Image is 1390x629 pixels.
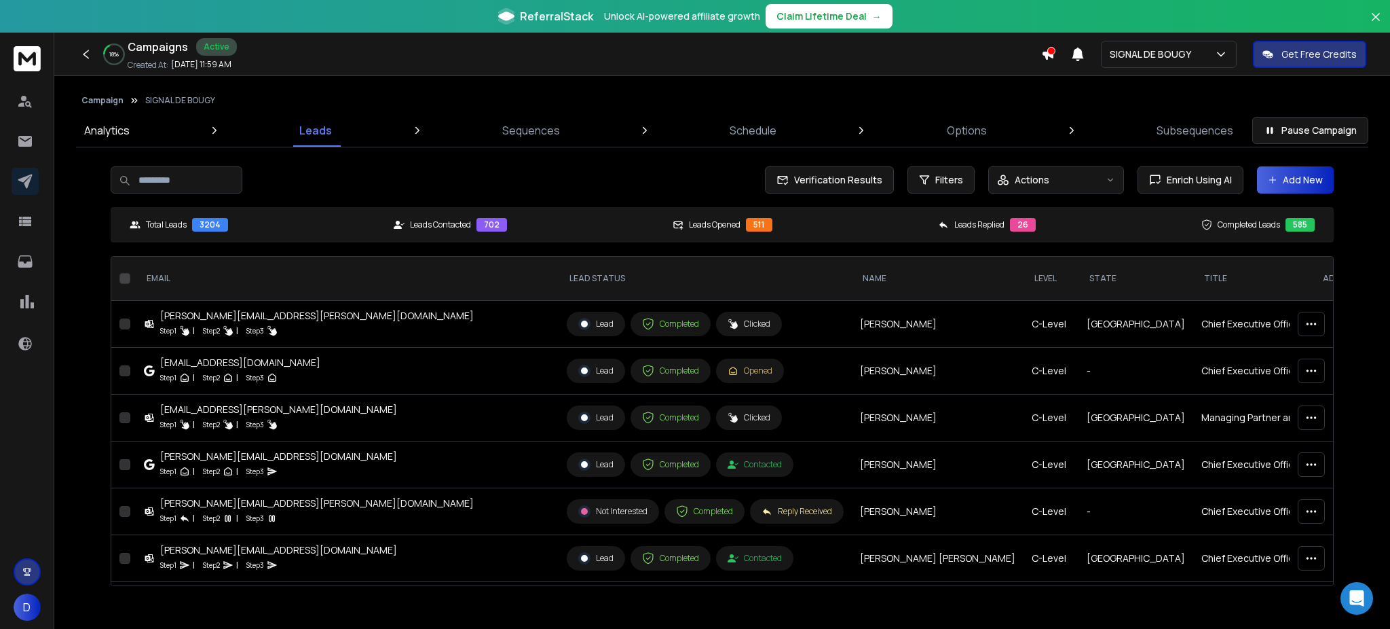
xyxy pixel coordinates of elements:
[128,39,188,55] h1: Campaigns
[676,505,733,518] div: Completed
[193,558,195,572] p: |
[1193,442,1312,488] td: Chief Executive Officer
[76,114,138,147] a: Analytics
[728,412,770,423] div: Clicked
[766,4,893,29] button: Claim Lifetime Deal→
[203,324,220,338] p: Step 2
[128,60,168,71] p: Created At:
[1023,488,1078,535] td: C-Level
[852,582,1023,629] td: Urs Gysling
[852,348,1023,395] td: [PERSON_NAME]
[1078,535,1193,582] td: [GEOGRAPHIC_DATA]
[1193,535,1312,582] td: Chief Executive Officer
[193,465,195,478] p: |
[578,459,614,471] div: Lead
[246,371,264,384] p: Step 3
[246,558,264,572] p: Step 3
[642,552,699,564] div: Completed
[1193,582,1312,629] td: Co-CEO
[14,594,41,621] button: D
[1078,257,1193,301] th: state
[746,218,772,232] div: 511
[1078,348,1193,395] td: -
[236,418,238,431] p: |
[160,356,320,370] div: [EMAIL_ADDRESS][DOMAIN_NAME]
[160,418,176,431] p: Step 1
[852,257,1023,301] th: NAME
[852,442,1023,488] td: [PERSON_NAME]
[136,257,559,301] th: EMAIL
[502,122,560,139] p: Sequences
[954,219,1004,230] p: Leads Replied
[1023,535,1078,582] td: C-Level
[1193,348,1312,395] td: Chief Executive Officer
[578,318,614,330] div: Lead
[1078,582,1193,629] td: [GEOGRAPHIC_DATA]
[1340,582,1373,615] div: Open Intercom Messenger
[1193,301,1312,348] td: Chief Executive Officer
[160,543,397,557] div: [PERSON_NAME][EMAIL_ADDRESS][DOMAIN_NAME]
[203,511,220,525] p: Step 2
[1078,488,1193,535] td: -
[1161,173,1232,187] span: Enrich Using AI
[160,511,176,525] p: Step 1
[1015,173,1049,187] p: Actions
[236,324,238,338] p: |
[236,558,238,572] p: |
[728,553,782,564] div: Contacted
[728,365,772,376] div: Opened
[160,403,397,416] div: [EMAIL_ADDRESS][PERSON_NAME][DOMAIN_NAME]
[1157,122,1233,139] p: Subsequences
[642,459,699,471] div: Completed
[1253,41,1366,68] button: Get Free Credits
[494,114,568,147] a: Sequences
[236,465,238,478] p: |
[1078,395,1193,442] td: [GEOGRAPHIC_DATA]
[1148,114,1241,147] a: Subsequences
[81,95,124,106] button: Campaign
[852,535,1023,582] td: [PERSON_NAME] [PERSON_NAME]
[728,459,782,470] div: Contacted
[642,318,699,330] div: Completed
[299,122,332,139] p: Leads
[1078,442,1193,488] td: [GEOGRAPHIC_DATA]
[84,122,130,139] p: Analytics
[246,418,264,431] p: Step 3
[203,418,220,431] p: Step 2
[852,301,1023,348] td: [PERSON_NAME]
[642,365,699,377] div: Completed
[203,558,220,572] p: Step 2
[1078,301,1193,348] td: [GEOGRAPHIC_DATA]
[520,8,593,24] span: ReferralStack
[852,488,1023,535] td: [PERSON_NAME]
[236,371,238,384] p: |
[160,371,176,384] p: Step 1
[1285,218,1315,232] div: 585
[160,465,176,478] p: Step 1
[578,505,647,518] div: Not Interested
[872,10,882,23] span: →
[1193,257,1312,301] th: title
[171,59,231,70] p: [DATE] 11:59 AM
[160,558,176,572] p: Step 1
[193,418,195,431] p: |
[145,95,215,106] p: SIGNAL DE BOUGY
[604,10,760,23] p: Unlock AI-powered affiliate growth
[765,166,894,194] button: Verification Results
[1367,8,1385,41] button: Close banner
[939,114,995,147] a: Options
[907,166,975,194] button: Filters
[578,552,614,564] div: Lead
[196,38,237,56] div: Active
[203,465,220,478] p: Step 2
[642,412,699,424] div: Completed
[160,309,474,323] div: [PERSON_NAME][EMAIL_ADDRESS][PERSON_NAME][DOMAIN_NAME]
[578,412,614,424] div: Lead
[246,324,264,338] p: Step 3
[1010,218,1036,232] div: 26
[1023,582,1078,629] td: Staff
[1023,257,1078,301] th: level
[578,365,614,377] div: Lead
[728,319,770,329] div: Clicked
